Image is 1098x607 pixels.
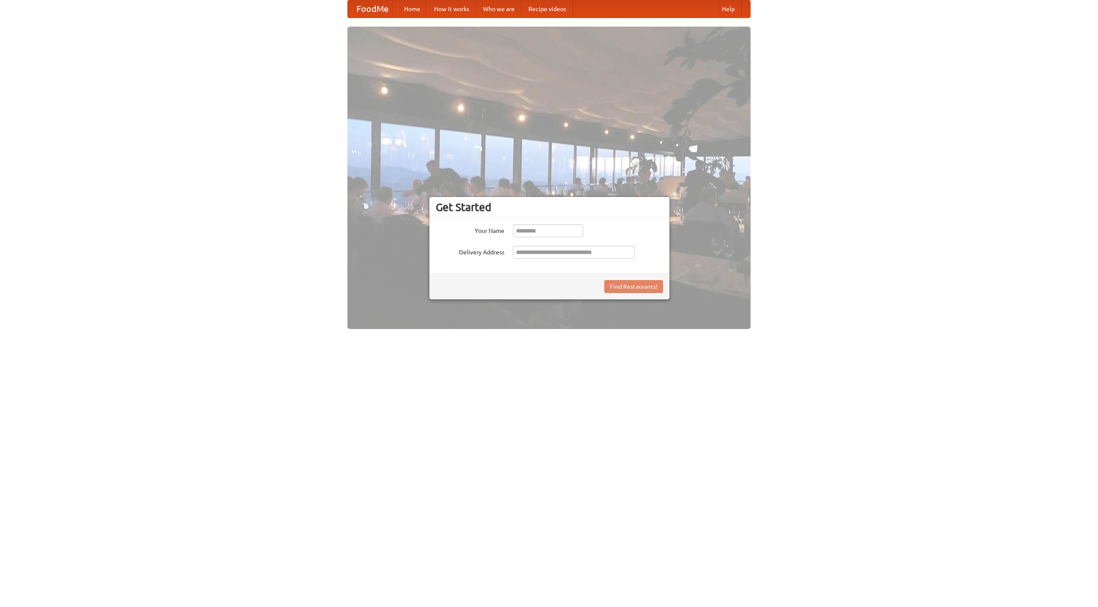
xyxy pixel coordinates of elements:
a: How it works [427,0,476,18]
a: Home [397,0,427,18]
a: Who we are [476,0,522,18]
label: Delivery Address [436,246,504,257]
h3: Get Started [436,201,663,214]
button: Find Restaurants! [604,280,663,293]
a: FoodMe [348,0,397,18]
a: Help [715,0,742,18]
label: Your Name [436,224,504,235]
a: Recipe videos [522,0,573,18]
